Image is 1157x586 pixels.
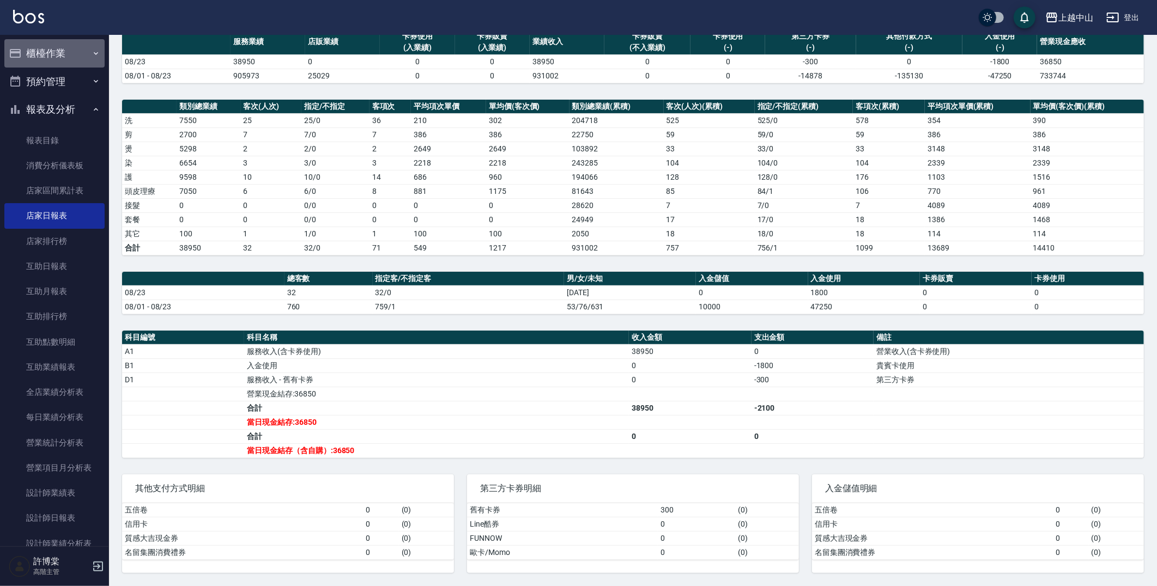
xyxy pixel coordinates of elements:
[122,272,1144,314] table: a dense table
[812,517,1053,531] td: 信用卡
[411,227,486,241] td: 100
[369,127,411,142] td: 7
[301,142,369,156] td: 2 / 0
[1031,212,1144,227] td: 1468
[925,184,1031,198] td: 770
[480,483,786,494] span: 第三方卡券明細
[486,113,570,127] td: 302
[658,517,735,531] td: 0
[1037,29,1144,55] th: 營業現金應收
[241,198,301,212] td: 0
[853,100,925,114] th: 客項次(累積)
[812,531,1053,545] td: 質感大吉現金券
[305,69,380,83] td: 25029
[369,113,411,127] td: 36
[874,373,1144,387] td: 第三方卡券
[570,170,664,184] td: 194066
[241,241,301,255] td: 32
[244,387,629,401] td: 營業現金結存:36850
[1031,113,1144,127] td: 390
[765,54,856,69] td: -300
[411,127,486,142] td: 386
[4,254,105,279] a: 互助日報表
[664,170,755,184] td: 128
[363,503,398,517] td: 0
[629,344,751,358] td: 38950
[1031,100,1144,114] th: 單均價(客次價)(累積)
[122,300,284,314] td: 08/01 - 08/23
[812,503,1053,517] td: 五倍卷
[808,300,920,314] td: 47250
[965,42,1034,53] div: (-)
[244,344,629,358] td: 服務收入(含卡券使用)
[486,198,570,212] td: 0
[241,170,301,184] td: 10
[411,198,486,212] td: 0
[4,68,105,96] button: 預約管理
[244,331,629,345] th: 科目名稱
[755,113,853,127] td: 525 / 0
[411,184,486,198] td: 881
[1089,517,1144,531] td: ( 0 )
[411,100,486,114] th: 平均項次單價
[755,100,853,114] th: 指定/不指定(累積)
[369,241,411,255] td: 71
[369,212,411,227] td: 0
[369,100,411,114] th: 客項次
[122,503,363,517] td: 五倍卷
[755,227,853,241] td: 18 / 0
[241,113,301,127] td: 25
[856,69,962,83] td: -135130
[4,455,105,480] a: 營業項目月分析表
[244,415,629,429] td: 當日現金結存:36850
[122,113,177,127] td: 洗
[812,503,1144,560] table: a dense table
[4,203,105,228] a: 店家日報表
[925,142,1031,156] td: 3148
[373,272,565,286] th: 指定客/不指定客
[486,227,570,241] td: 100
[177,113,240,127] td: 7550
[1037,54,1144,69] td: 36850
[122,69,231,83] td: 08/01 - 08/23
[664,198,755,212] td: 7
[735,531,799,545] td: ( 0 )
[486,142,570,156] td: 2649
[825,483,1131,494] span: 入金儲值明細
[664,113,755,127] td: 525
[1031,198,1144,212] td: 4089
[755,142,853,156] td: 33 / 0
[752,401,874,415] td: -2100
[4,355,105,380] a: 互助業績報表
[570,100,664,114] th: 類別總業績(累積)
[570,241,664,255] td: 931002
[690,69,765,83] td: 0
[853,142,925,156] td: 33
[244,373,629,387] td: 服務收入 - 舊有卡券
[411,156,486,170] td: 2218
[122,331,1144,458] table: a dense table
[122,54,231,69] td: 08/23
[399,503,454,517] td: ( 0 )
[380,69,455,83] td: 0
[925,113,1031,127] td: 354
[752,358,874,373] td: -1800
[1031,184,1144,198] td: 961
[1032,285,1144,300] td: 0
[755,184,853,198] td: 84 / 1
[369,142,411,156] td: 2
[564,272,696,286] th: 男/女/未知
[1058,11,1093,25] div: 上越中山
[369,156,411,170] td: 3
[752,429,874,443] td: 0
[458,42,527,53] div: (入業績)
[301,100,369,114] th: 指定/不指定
[284,285,373,300] td: 32
[486,241,570,255] td: 1217
[853,156,925,170] td: 104
[658,531,735,545] td: 0
[853,241,925,255] td: 1099
[231,54,305,69] td: 38950
[4,304,105,329] a: 互助排行榜
[122,198,177,212] td: 接髮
